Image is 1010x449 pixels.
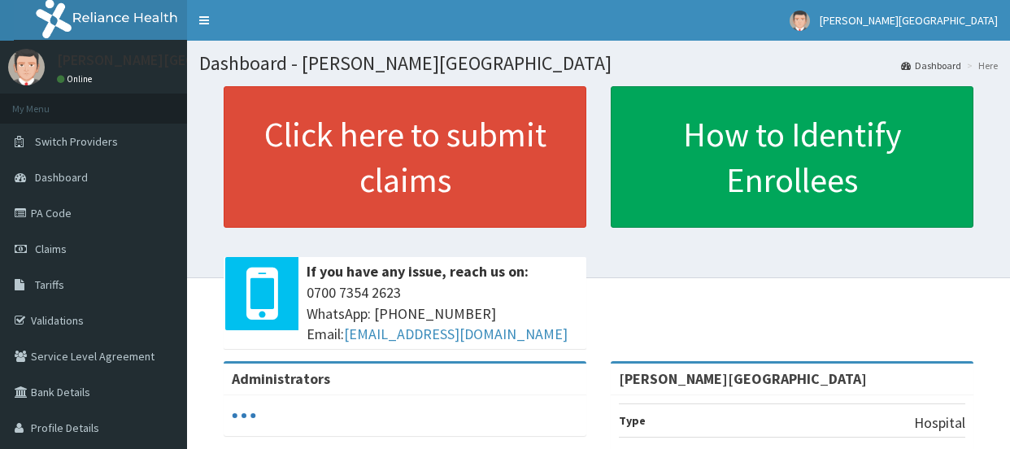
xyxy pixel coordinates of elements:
[224,86,586,228] a: Click here to submit claims
[619,369,867,388] strong: [PERSON_NAME][GEOGRAPHIC_DATA]
[35,277,64,292] span: Tariffs
[232,403,256,428] svg: audio-loading
[611,86,973,228] a: How to Identify Enrollees
[619,413,646,428] b: Type
[35,134,118,149] span: Switch Providers
[57,53,298,68] p: [PERSON_NAME][GEOGRAPHIC_DATA]
[963,59,998,72] li: Here
[8,49,45,85] img: User Image
[232,369,330,388] b: Administrators
[57,73,96,85] a: Online
[914,412,965,434] p: Hospital
[901,59,961,72] a: Dashboard
[199,53,998,74] h1: Dashboard - [PERSON_NAME][GEOGRAPHIC_DATA]
[790,11,810,31] img: User Image
[820,13,998,28] span: [PERSON_NAME][GEOGRAPHIC_DATA]
[35,242,67,256] span: Claims
[344,325,568,343] a: [EMAIL_ADDRESS][DOMAIN_NAME]
[307,282,578,345] span: 0700 7354 2623 WhatsApp: [PHONE_NUMBER] Email:
[35,170,88,185] span: Dashboard
[307,262,529,281] b: If you have any issue, reach us on:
